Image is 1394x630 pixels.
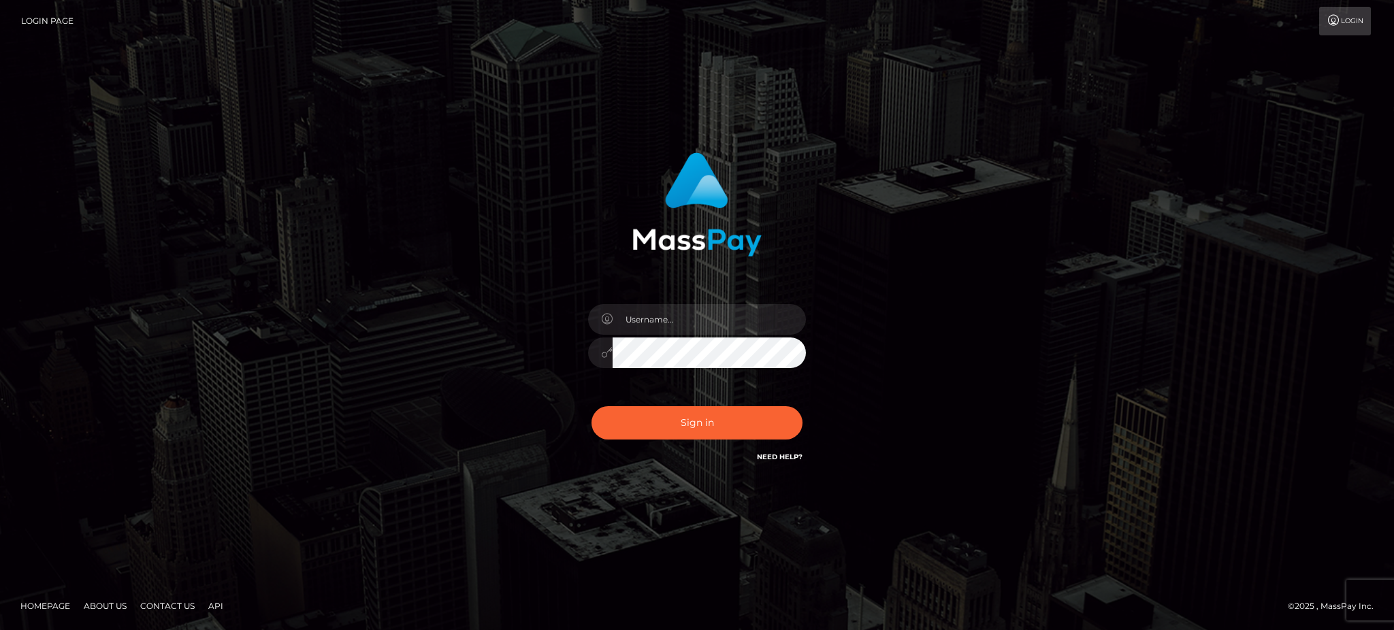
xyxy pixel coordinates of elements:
[135,595,200,616] a: Contact Us
[21,7,74,35] a: Login Page
[757,452,803,461] a: Need Help?
[1288,599,1384,614] div: © 2025 , MassPay Inc.
[203,595,229,616] a: API
[15,595,76,616] a: Homepage
[1319,7,1371,35] a: Login
[591,406,803,440] button: Sign in
[78,595,132,616] a: About Us
[613,304,806,335] input: Username...
[632,152,762,256] img: MassPay Login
